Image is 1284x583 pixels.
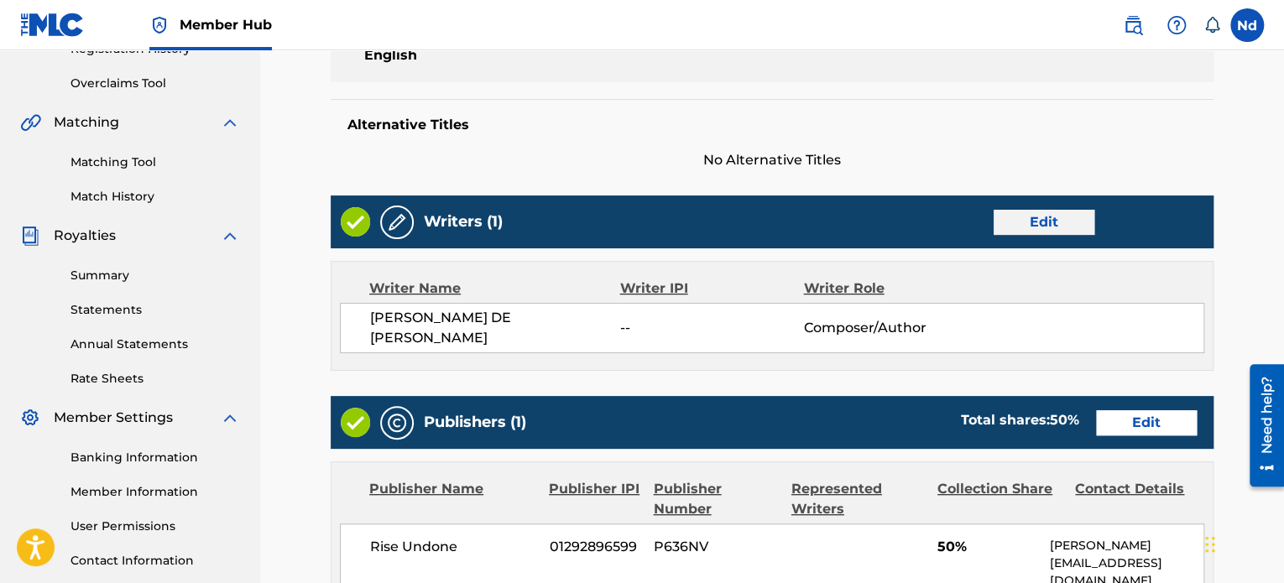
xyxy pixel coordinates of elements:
[220,408,240,428] img: expand
[70,518,240,535] a: User Permissions
[1200,502,1284,583] iframe: Chat Widget
[791,479,925,519] div: Represented Writers
[1160,8,1193,42] div: Help
[1123,15,1143,35] img: search
[70,449,240,466] a: Banking Information
[341,207,370,237] img: Valid
[1230,8,1264,42] div: User Menu
[341,408,370,437] img: Valid
[424,212,503,232] h5: Writers (1)
[620,278,804,299] div: Writer IPI
[1116,8,1150,42] a: Public Search
[70,301,240,319] a: Statements
[994,210,1094,235] a: Edit
[20,13,85,37] img: MLC Logo
[1205,519,1215,570] div: Drag
[20,408,40,428] img: Member Settings
[1167,15,1187,35] img: help
[387,413,407,433] img: Publishers
[369,479,536,519] div: Publisher Name
[1096,410,1197,435] a: Edit
[1050,537,1203,554] p: [PERSON_NAME]
[549,479,640,519] div: Publisher IPI
[70,370,240,388] a: Rate Sheets
[54,226,116,246] span: Royalties
[370,308,620,348] span: [PERSON_NAME] DE [PERSON_NAME]
[347,117,1197,133] h5: Alternative Titles
[937,479,1062,519] div: Collection Share
[1203,17,1220,34] div: Notifications
[653,479,778,519] div: Publisher Number
[1075,479,1200,519] div: Contact Details
[220,226,240,246] img: expand
[70,336,240,353] a: Annual Statements
[387,212,407,232] img: Writers
[620,318,803,338] span: --
[803,278,970,299] div: Writer Role
[550,537,641,557] span: 01292896599
[70,154,240,171] a: Matching Tool
[149,15,170,35] img: Top Rightsholder
[70,552,240,570] a: Contact Information
[1050,412,1079,428] span: 50 %
[220,112,240,133] img: expand
[803,318,970,338] span: Composer/Author
[20,226,40,246] img: Royalties
[70,188,240,206] a: Match History
[20,112,41,133] img: Matching
[54,408,173,428] span: Member Settings
[70,75,240,92] a: Overclaims Tool
[70,483,240,501] a: Member Information
[54,112,119,133] span: Matching
[370,537,537,557] span: Rise Undone
[424,413,526,432] h5: Publishers (1)
[961,410,1079,430] div: Total shares:
[364,45,572,65] span: English
[937,537,1037,557] span: 50%
[1237,358,1284,493] iframe: Resource Center
[70,267,240,284] a: Summary
[331,150,1214,170] span: No Alternative Titles
[654,537,779,557] span: P636NV
[369,278,620,299] div: Writer Name
[180,15,272,34] span: Member Hub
